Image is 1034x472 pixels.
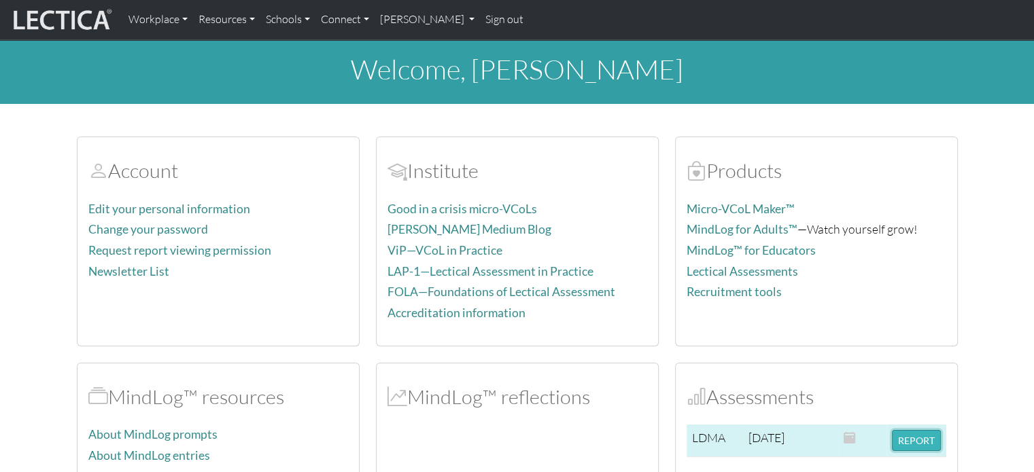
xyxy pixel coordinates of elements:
[387,285,615,299] a: FOLA—Foundations of Lectical Assessment
[687,243,816,257] a: MindLog™ for Educators
[687,158,706,183] span: Products
[844,430,856,445] span: This Assessment closed on: 2025-10-14 02:00
[88,243,271,257] a: Request report viewing permission
[88,427,218,441] a: About MindLog prompts
[387,306,525,320] a: Accreditation information
[687,219,946,239] p: —Watch yourself grow!
[687,264,798,278] a: Lectical Assessments
[88,448,210,462] a: About MindLog entries
[88,202,250,216] a: Edit your personal information
[260,5,315,34] a: Schools
[687,222,797,236] a: MindLog for Adults™
[387,202,537,216] a: Good in a crisis micro-VCoLs
[687,384,706,409] span: Assessments
[687,424,743,457] td: LDMA
[387,159,647,183] h2: Institute
[387,243,502,257] a: ViP—VCoL in Practice
[375,5,480,34] a: [PERSON_NAME]
[88,384,108,409] span: MindLog™ resources
[88,158,108,183] span: Account
[687,159,946,183] h2: Products
[88,222,208,236] a: Change your password
[315,5,375,34] a: Connect
[387,384,407,409] span: MindLog
[687,385,946,409] h2: Assessments
[10,7,112,33] img: lecticalive
[88,264,169,278] a: Newsletter List
[387,158,407,183] span: Account
[387,222,551,236] a: [PERSON_NAME] Medium Blog
[123,5,193,34] a: Workplace
[687,202,795,216] a: Micro-VCoL Maker™
[387,385,647,409] h2: MindLog™ reflections
[193,5,260,34] a: Resources
[480,5,529,34] a: Sign out
[687,285,782,299] a: Recruitment tools
[748,430,784,445] span: [DATE]
[88,159,348,183] h2: Account
[387,264,593,278] a: LAP-1—Lectical Assessment in Practice
[88,385,348,409] h2: MindLog™ resources
[892,430,941,451] button: REPORT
